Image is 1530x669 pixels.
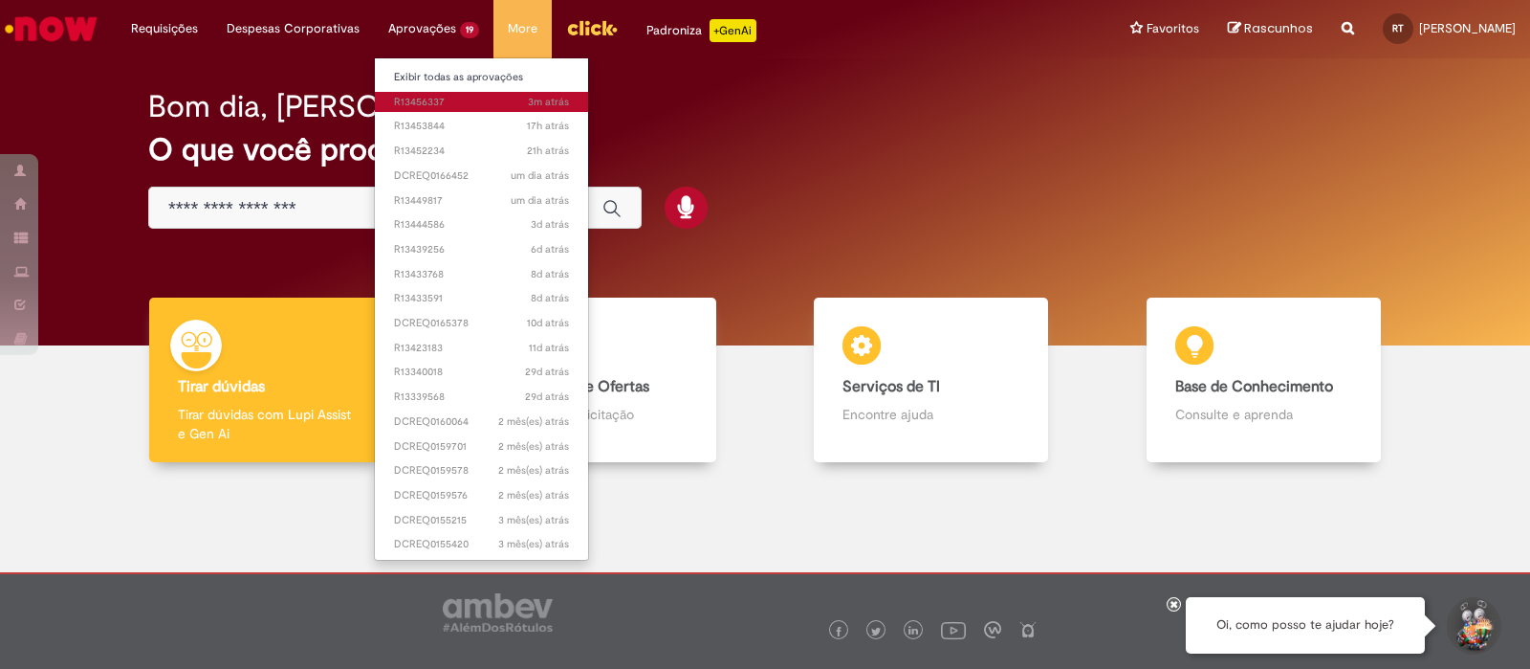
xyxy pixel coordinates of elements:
[1019,621,1037,638] img: logo_footer_naosei.png
[375,460,588,481] a: Aberto DCREQ0159578 :
[460,22,479,38] span: 19
[131,19,198,38] span: Requisições
[566,13,618,42] img: click_logo_yellow_360x200.png
[531,267,569,281] span: 8d atrás
[498,537,569,551] time: 05/06/2025 03:42:05
[178,405,355,443] p: Tirar dúvidas com Lupi Assist e Gen Ai
[375,214,588,235] a: Aberto R13444586 :
[529,341,569,355] time: 18/08/2025 06:39:43
[525,390,569,404] time: 31/07/2025 01:02:13
[842,377,940,396] b: Serviços de TI
[498,513,569,527] time: 05/06/2025 10:56:00
[375,92,588,113] a: Aberto R13456337 :
[394,316,569,331] span: DCREQ0165378
[394,463,569,479] span: DCREQ0159578
[498,414,569,429] span: 2 mês(es) atrás
[531,267,569,281] time: 20/08/2025 17:13:04
[394,242,569,257] span: R13439256
[394,488,569,503] span: DCREQ0159576
[375,116,588,137] a: Aberto R13453844 :
[941,617,966,642] img: logo_footer_youtube.png
[498,488,569,502] time: 04/07/2025 03:42:11
[531,291,569,305] time: 20/08/2025 16:44:27
[528,95,569,109] time: 28/08/2025 09:46:20
[531,217,569,232] span: 3d atrás
[498,439,569,454] time: 05/07/2025 03:41:34
[765,298,1098,463] a: Serviços de TI Encontre ajuda
[498,513,569,527] span: 3 mês(es) atrás
[1098,298,1431,463] a: Base de Conhecimento Consulte e aprenda
[375,288,588,309] a: Aberto R13433591 :
[375,67,588,88] a: Exibir todas as aprovações
[1147,19,1199,38] span: Favoritos
[527,119,569,133] span: 17h atrás
[511,168,569,183] time: 27/08/2025 03:51:16
[148,90,514,123] h2: Bom dia, [PERSON_NAME]
[498,439,569,454] span: 2 mês(es) atrás
[531,291,569,305] span: 8d atrás
[388,19,456,38] span: Aprovações
[1392,22,1404,34] span: RT
[375,485,588,506] a: Aberto DCREQ0159576 :
[527,119,569,133] time: 27/08/2025 17:13:27
[394,291,569,306] span: R13433591
[394,439,569,455] span: DCREQ0159701
[908,626,918,637] img: logo_footer_linkedin.png
[394,144,569,159] span: R13452234
[227,19,360,38] span: Despesas Corporativas
[511,168,569,183] span: um dia atrás
[834,627,843,636] img: logo_footer_facebook.png
[375,264,588,285] a: Aberto R13433768 :
[375,362,588,383] a: Aberto R13340018 :
[178,377,265,396] b: Tirar dúvidas
[394,95,569,110] span: R13456337
[375,510,588,531] a: Aberto DCREQ0155215 :
[528,95,569,109] span: 3m atrás
[529,341,569,355] span: 11d atrás
[871,627,881,636] img: logo_footer_twitter.png
[498,488,569,502] span: 2 mês(es) atrás
[498,537,569,551] span: 3 mês(es) atrás
[375,313,588,334] a: Aberto DCREQ0165378 :
[525,390,569,404] span: 29d atrás
[394,168,569,184] span: DCREQ0166452
[394,513,569,528] span: DCREQ0155215
[527,144,569,158] time: 27/08/2025 12:33:41
[394,217,569,233] span: R13444586
[1186,597,1425,654] div: Oi, como posso te ajudar hoje?
[375,412,588,433] a: Aberto DCREQ0160064 :
[375,166,588,187] a: Aberto DCREQ0166452 :
[984,621,1001,638] img: logo_footer_workplace.png
[394,119,569,134] span: R13453844
[531,217,569,232] time: 25/08/2025 14:29:02
[531,242,569,256] time: 22/08/2025 11:03:32
[842,405,1019,424] p: Encontre ajuda
[394,537,569,552] span: DCREQ0155420
[531,242,569,256] span: 6d atrás
[1444,597,1501,655] button: Iniciar Conversa de Suporte
[525,365,569,379] time: 31/07/2025 09:04:41
[433,298,766,463] a: Catálogo de Ofertas Abra uma solicitação
[527,144,569,158] span: 21h atrás
[443,593,553,632] img: logo_footer_ambev_rotulo_gray.png
[710,19,756,42] p: +GenAi
[527,316,569,330] time: 18/08/2025 15:40:58
[375,190,588,212] a: Aberto R13449817 :
[375,338,588,359] a: Aberto R13423183 :
[498,463,569,478] span: 2 mês(es) atrás
[646,19,756,42] div: Padroniza
[511,193,569,208] time: 26/08/2025 17:05:22
[394,267,569,282] span: R13433768
[375,239,588,260] a: Aberto R13439256 :
[375,141,588,162] a: Aberto R13452234 :
[394,365,569,380] span: R13340018
[1419,20,1516,36] span: [PERSON_NAME]
[1228,20,1313,38] a: Rascunhos
[498,463,569,478] time: 04/07/2025 03:42:11
[374,57,589,561] ul: Aprovações
[394,341,569,356] span: R13423183
[527,316,569,330] span: 10d atrás
[375,436,588,457] a: Aberto DCREQ0159701 :
[1175,377,1333,396] b: Base de Conhecimento
[1244,19,1313,37] span: Rascunhos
